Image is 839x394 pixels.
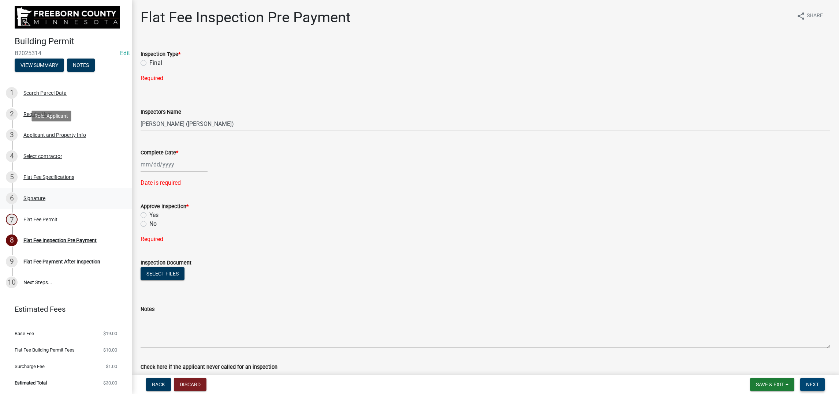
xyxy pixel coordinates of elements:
img: Freeborn County, Minnesota [15,6,120,29]
span: Surcharge Fee [15,364,45,369]
div: 8 [6,234,18,246]
div: Signature [23,196,45,201]
div: Required [141,235,830,244]
label: Yes [149,211,159,219]
span: $19.00 [103,331,117,336]
span: $10.00 [103,348,117,352]
div: Flat Fee Permit [23,217,57,222]
div: Required [141,74,830,83]
div: 1 [6,87,18,99]
button: View Summary [15,59,64,72]
button: Notes [67,59,95,72]
label: Approve Inspection [141,204,189,209]
span: $30.00 [103,380,117,385]
div: Flat Fee Payment After Inspection [23,259,100,264]
i: share [797,12,805,20]
wm-modal-confirm: Edit Application Number [120,50,130,57]
span: Share [807,12,823,20]
a: Edit [120,50,130,57]
div: 9 [6,256,18,267]
button: Save & Exit [750,378,794,391]
label: Inspection Document [141,260,191,266]
label: No [149,219,157,228]
div: Date is required [141,179,830,187]
div: Role: Applicant [31,110,71,121]
div: 4 [6,150,18,162]
span: Base Fee [15,331,34,336]
label: Check here if the applicant never called for an inspection [141,365,277,370]
h4: Building Permit [15,36,126,47]
wm-modal-confirm: Notes [67,63,95,68]
label: Complete Date [141,150,178,155]
div: Select contractor [23,154,62,159]
label: Final [149,59,162,67]
span: Back [152,382,165,387]
div: 7 [6,214,18,225]
div: Applicant and Property Info [23,132,86,138]
span: Save & Exit [756,382,784,387]
div: 5 [6,171,18,183]
button: Next [800,378,825,391]
label: Inspection Type [141,52,180,57]
a: Estimated Fees [6,302,120,316]
label: Inspectors Name [141,110,181,115]
span: Next [806,382,819,387]
button: Discard [174,378,206,391]
wm-modal-confirm: Summary [15,63,64,68]
button: Back [146,378,171,391]
button: shareShare [791,9,829,23]
label: Notes [141,307,154,312]
div: Flat Fee Specifications [23,175,74,180]
div: Search Parcel Data [23,90,67,95]
button: Select files [141,267,184,280]
span: $1.00 [106,364,117,369]
div: Flat Fee Inspection Pre Payment [23,238,97,243]
div: 3 [6,129,18,141]
div: 10 [6,277,18,288]
div: 2 [6,108,18,120]
span: Estimated Total [15,380,47,385]
label: Applicant never requested inspection [149,371,244,380]
span: B2025314 [15,50,117,57]
input: mm/dd/yyyy [141,157,208,172]
span: Flat Fee Building Permit Fees [15,348,75,352]
div: Require User [23,112,52,117]
div: 6 [6,192,18,204]
h1: Flat Fee Inspection Pre Payment [141,9,351,26]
